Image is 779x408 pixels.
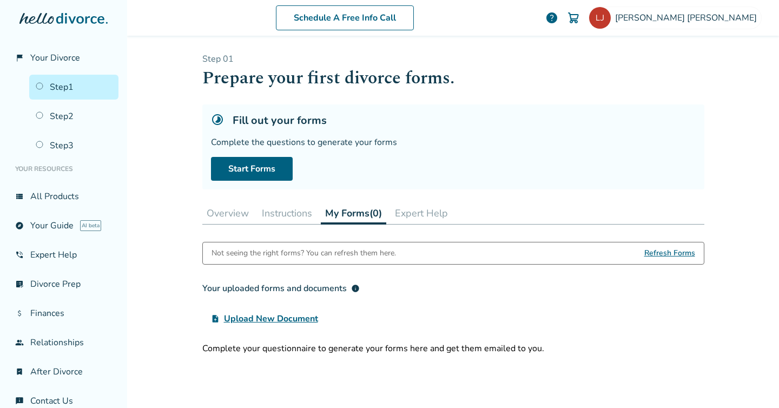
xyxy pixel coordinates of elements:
[15,192,24,201] span: view_list
[202,343,704,354] div: Complete your questionnaire to generate your forms here and get them emailed to you.
[212,242,396,264] div: Not seeing the right forms? You can refresh them here.
[80,220,101,231] span: AI beta
[15,54,24,62] span: flag_2
[202,53,704,65] p: Step 0 1
[15,221,24,230] span: explore
[15,338,24,347] span: group
[644,242,695,264] span: Refresh Forms
[202,282,360,295] div: Your uploaded forms and documents
[211,314,220,323] span: upload_file
[567,11,580,24] img: Cart
[15,367,24,376] span: bookmark_check
[15,280,24,288] span: list_alt_check
[29,75,118,100] a: Step1
[211,136,696,148] div: Complete the questions to generate your forms
[9,213,118,238] a: exploreYour GuideAI beta
[276,5,414,30] a: Schedule A Free Info Call
[29,104,118,129] a: Step2
[202,202,253,224] button: Overview
[351,284,360,293] span: info
[15,251,24,259] span: phone_in_talk
[233,113,327,128] h5: Fill out your forms
[9,184,118,209] a: view_listAll Products
[615,12,761,24] span: [PERSON_NAME] [PERSON_NAME]
[589,7,611,29] img: loidaexa@yahoo.com
[321,202,386,225] button: My Forms(0)
[9,272,118,297] a: list_alt_checkDivorce Prep
[725,356,779,408] iframe: Chat Widget
[9,45,118,70] a: flag_2Your Divorce
[30,52,80,64] span: Your Divorce
[9,359,118,384] a: bookmark_checkAfter Divorce
[211,157,293,181] a: Start Forms
[29,133,118,158] a: Step3
[9,330,118,355] a: groupRelationships
[15,309,24,318] span: attach_money
[9,301,118,326] a: attach_moneyFinances
[202,65,704,91] h1: Prepare your first divorce forms.
[545,11,558,24] a: help
[258,202,316,224] button: Instructions
[224,312,318,325] span: Upload New Document
[9,158,118,180] li: Your Resources
[15,397,24,405] span: chat_info
[391,202,452,224] button: Expert Help
[9,242,118,267] a: phone_in_talkExpert Help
